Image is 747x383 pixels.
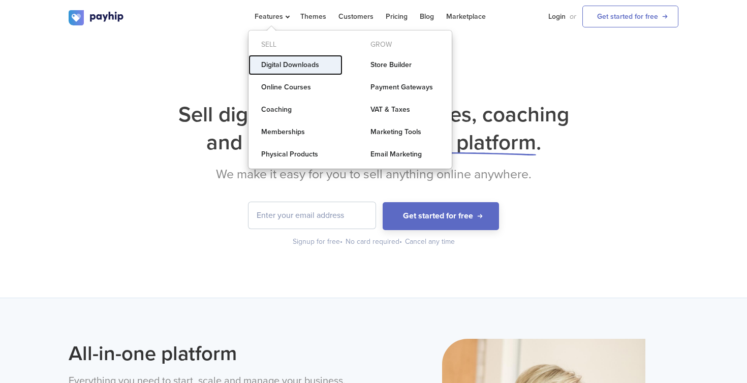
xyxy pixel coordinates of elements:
input: Enter your email address [248,202,376,229]
div: No card required [346,237,403,247]
span: . [536,130,541,155]
h2: We make it easy for you to sell anything online anywhere. [69,167,678,182]
a: Digital Downloads [248,55,343,75]
div: Signup for free [293,237,344,247]
a: Memberships [248,122,343,142]
div: Sell [248,37,343,53]
h2: All-in-one platform [69,339,366,368]
h1: Sell digital downloads, courses, coaching and more from [69,101,678,156]
a: Store Builder [358,55,452,75]
a: Online Courses [248,77,343,98]
a: Payment Gateways [358,77,452,98]
div: Cancel any time [405,237,455,247]
span: one simple platform [347,130,536,155]
a: Email Marketing [358,144,452,165]
img: logo.svg [69,10,124,25]
span: • [399,237,402,246]
div: Grow [358,37,452,53]
a: Coaching [248,100,343,120]
a: Marketing Tools [358,122,452,142]
button: Get started for free [383,202,499,230]
a: Physical Products [248,144,343,165]
span: • [340,237,343,246]
span: Features [255,12,288,21]
a: VAT & Taxes [358,100,452,120]
a: Get started for free [582,6,678,27]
